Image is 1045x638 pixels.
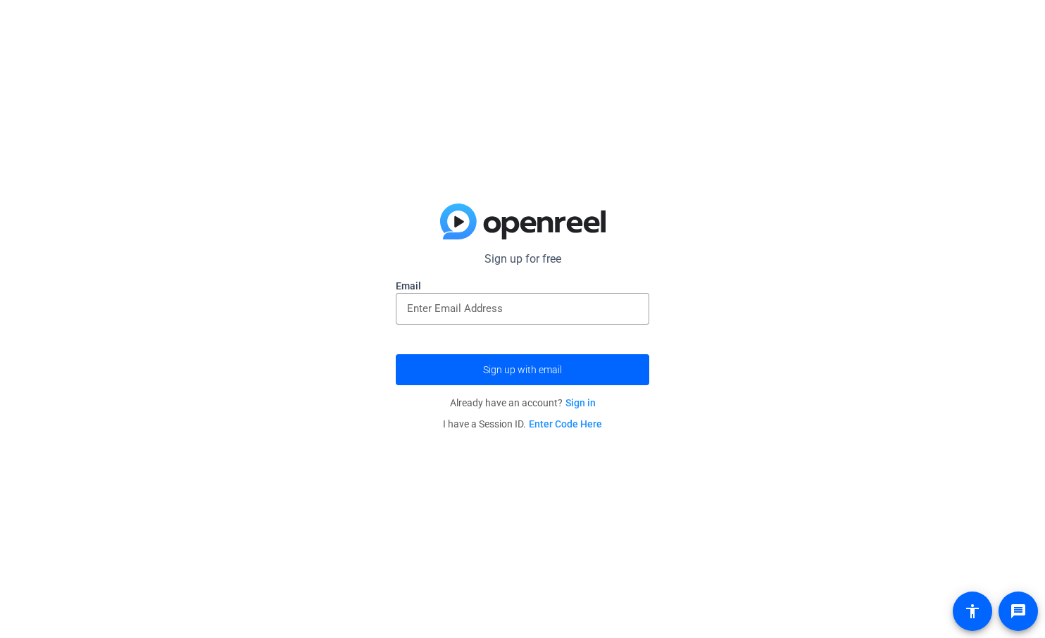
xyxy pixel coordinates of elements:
a: Sign in [565,397,596,408]
img: blue-gradient.svg [440,204,606,240]
a: Enter Code Here [529,418,602,430]
p: Sign up for free [396,251,649,268]
mat-icon: accessibility [964,603,981,620]
button: Sign up with email [396,354,649,385]
input: Enter Email Address [407,300,638,317]
label: Email [396,279,649,293]
mat-icon: message [1010,603,1027,620]
span: I have a Session ID. [443,418,602,430]
span: Already have an account? [450,397,596,408]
